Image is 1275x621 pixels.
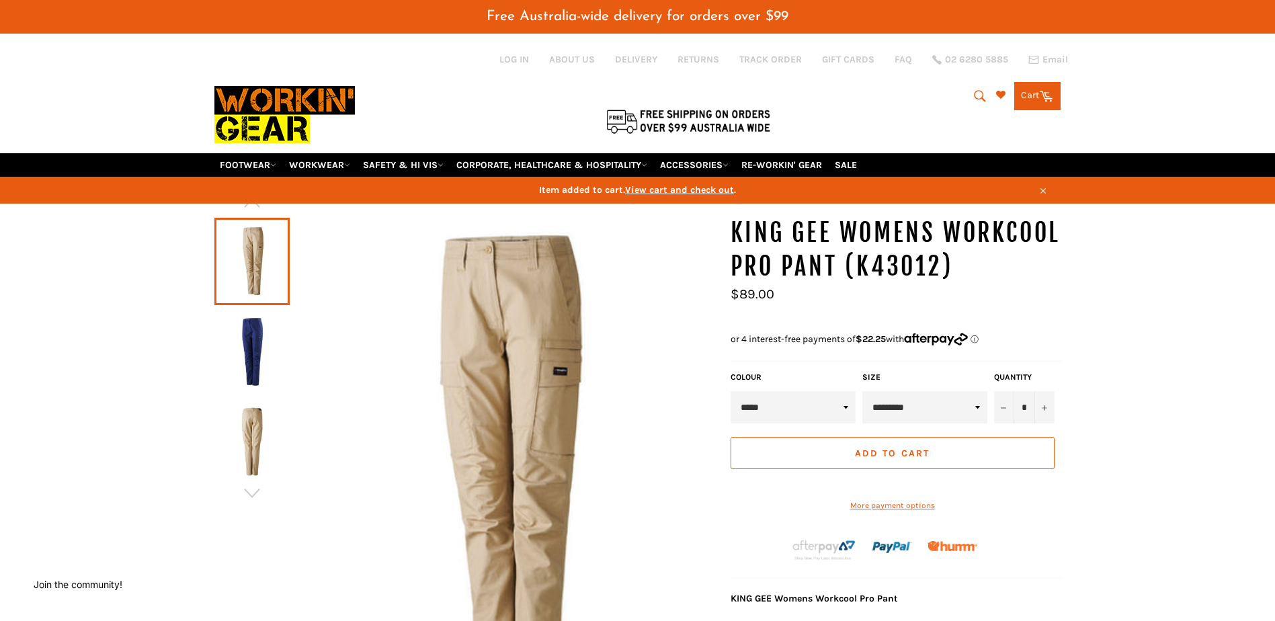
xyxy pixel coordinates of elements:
[499,54,529,65] a: Log in
[284,153,356,177] a: WORKWEAR
[214,77,355,153] img: Workin Gear leaders in Workwear, Safety Boots, PPE, Uniforms. Australia's No.1 in Workwear
[655,153,734,177] a: ACCESSORIES
[932,55,1008,65] a: 02 6280 5885
[791,538,857,561] img: Afterpay-Logo-on-dark-bg_large.png
[731,286,774,302] span: $89.00
[677,53,719,66] a: RETURNS
[945,55,1008,65] span: 02 6280 5885
[994,372,1055,383] label: Quantity
[615,53,657,66] a: DELIVERY
[214,177,1061,203] a: Item added to cart.View cart and check out.
[451,153,653,177] a: CORPORATE, HEALTHCARE & HOSPITALITY
[34,579,122,590] button: Join the community!
[862,372,987,383] label: Size
[358,153,449,177] a: SAFETY & HI VIS
[1028,54,1068,65] a: Email
[625,184,734,196] span: View cart and check out
[731,500,1055,511] a: More payment options
[214,183,1061,196] span: Item added to cart. .
[1042,55,1068,65] span: Email
[872,528,912,567] img: paypal.png
[731,437,1055,469] button: Add to Cart
[822,53,874,66] a: GIFT CARDS
[829,153,862,177] a: SALE
[604,107,772,135] img: Flat $9.95 shipping Australia wide
[928,541,977,551] img: Humm_core_logo_RGB-01_300x60px_small_195d8312-4386-4de7-b182-0ef9b6303a37.png
[736,153,827,177] a: RE-WORKIN' GEAR
[214,153,282,177] a: FOOTWEAR
[855,448,930,459] span: Add to Cart
[731,593,898,604] strong: KING GEE Womens Workcool Pro Pant
[739,53,802,66] a: TRACK ORDER
[1014,82,1061,110] a: Cart
[221,315,283,388] img: KING GEE Womens Workcool Pro Pant - Workin Gear
[994,391,1014,423] button: Reduce item quantity by one
[895,53,912,66] a: FAQ
[487,9,788,24] span: Free Australia-wide delivery for orders over $99
[549,53,595,66] a: ABOUT US
[731,216,1061,283] h1: KING GEE Womens Workcool Pro Pant (K43012)
[1034,391,1055,423] button: Increase item quantity by one
[731,372,856,383] label: COLOUR
[221,405,283,479] img: KING GEE Womens Workcool Pro Pant - Workin Gear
